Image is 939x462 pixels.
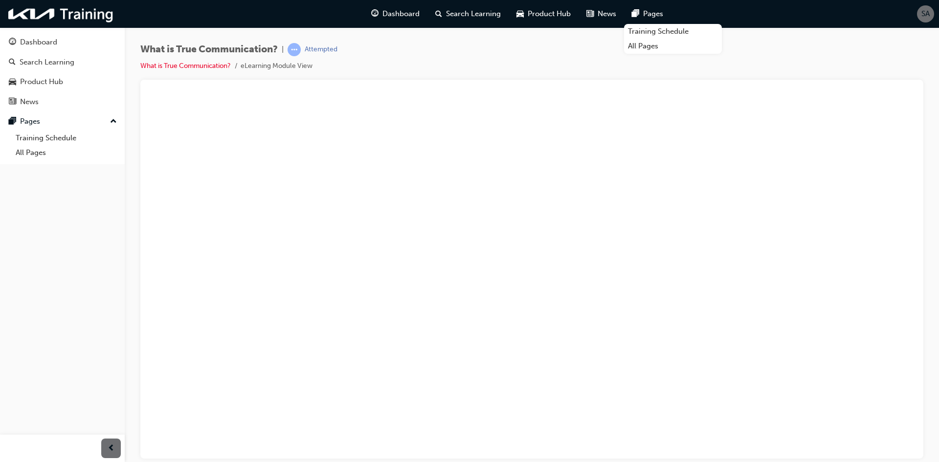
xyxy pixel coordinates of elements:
[382,8,420,20] span: Dashboard
[140,44,278,55] span: What is True Communication?
[624,39,722,54] a: All Pages
[9,98,16,107] span: news-icon
[516,8,524,20] span: car-icon
[363,4,427,24] a: guage-iconDashboard
[20,96,39,108] div: News
[435,8,442,20] span: search-icon
[20,116,40,127] div: Pages
[20,76,63,88] div: Product Hub
[371,8,379,20] span: guage-icon
[586,8,594,20] span: news-icon
[917,5,934,22] button: SA
[579,4,624,24] a: news-iconNews
[282,44,284,55] span: |
[108,442,115,455] span: prev-icon
[20,57,74,68] div: Search Learning
[241,61,313,72] li: eLearning Module View
[4,93,121,111] a: News
[427,4,509,24] a: search-iconSearch Learning
[110,115,117,128] span: up-icon
[5,4,117,24] img: kia-training
[9,117,16,126] span: pages-icon
[4,112,121,131] button: Pages
[12,131,121,146] a: Training Schedule
[4,73,121,91] a: Product Hub
[20,37,57,48] div: Dashboard
[632,8,639,20] span: pages-icon
[9,78,16,87] span: car-icon
[9,58,16,67] span: search-icon
[4,53,121,71] a: Search Learning
[624,4,671,24] a: pages-iconPages
[921,8,930,20] span: SA
[140,62,231,70] a: What is True Communication?
[4,33,121,51] a: Dashboard
[305,45,337,54] div: Attempted
[624,24,722,39] a: Training Schedule
[446,8,501,20] span: Search Learning
[9,38,16,47] span: guage-icon
[643,8,663,20] span: Pages
[12,145,121,160] a: All Pages
[288,43,301,56] span: learningRecordVerb_ATTEMPT-icon
[509,4,579,24] a: car-iconProduct Hub
[4,31,121,112] button: DashboardSearch LearningProduct HubNews
[598,8,616,20] span: News
[528,8,571,20] span: Product Hub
